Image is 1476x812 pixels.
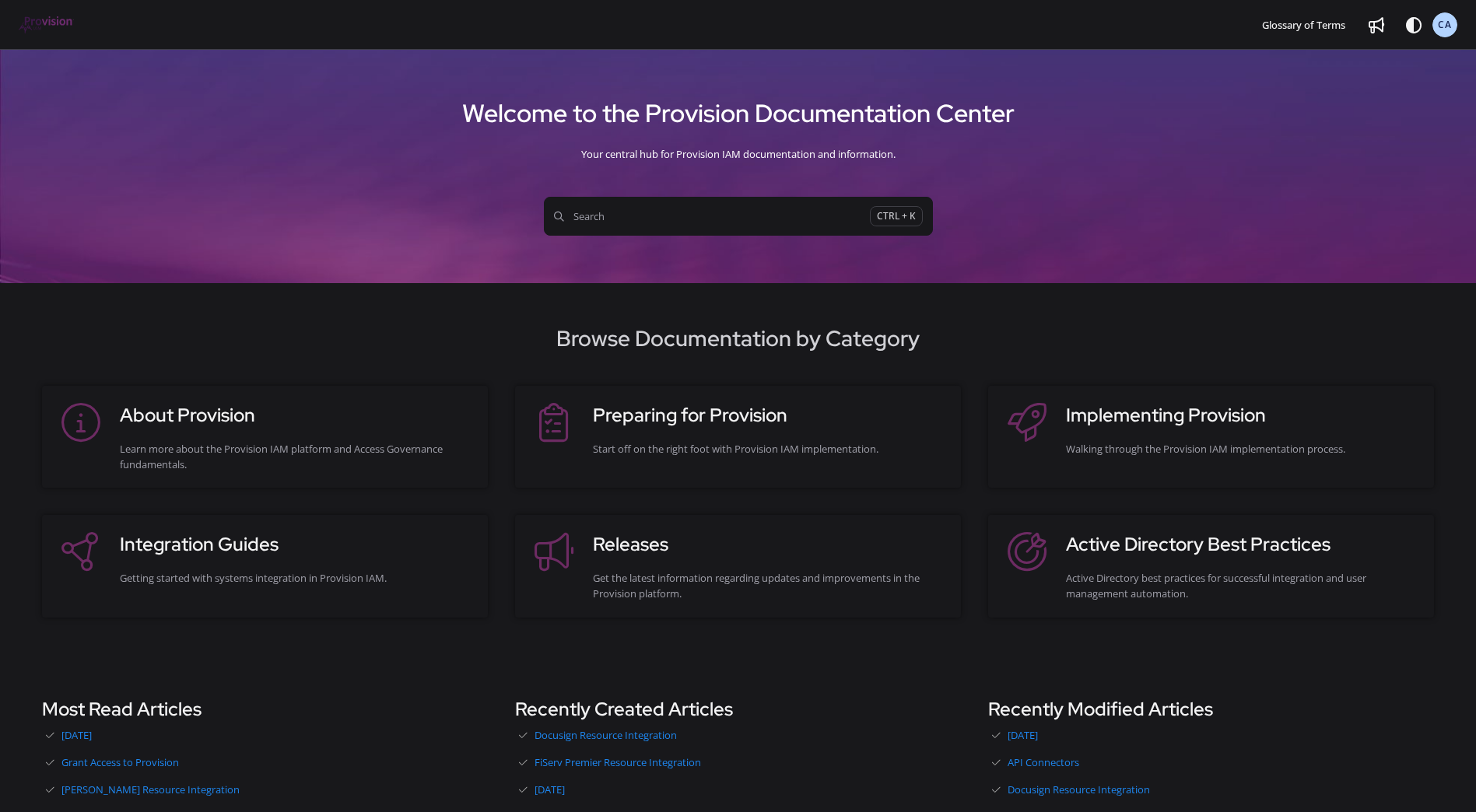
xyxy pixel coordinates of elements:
[531,530,945,601] a: ReleasesGet the latest information regarding updates and improvements in the Provision platform.
[1262,18,1345,32] span: Glossary of Terms
[554,208,870,224] span: Search
[515,751,961,774] a: FiServ Premier Resource Integration
[42,751,488,774] a: Grant Access to Provision
[515,695,961,723] h3: Recently Created Articles
[1066,401,1418,429] h3: Implementing Provision
[1004,401,1418,472] a: Implementing ProvisionWalking through the Provision IAM implementation process.
[42,695,488,723] h3: Most Read Articles
[531,401,945,472] a: Preparing for ProvisionStart off on the right foot with Provision IAM implementation.
[593,570,945,601] div: Get the latest information regarding updates and improvements in the Provision platform.
[1066,441,1418,457] div: Walking through the Provision IAM implementation process.
[593,401,945,429] h3: Preparing for Provision
[58,401,472,472] a: About ProvisionLearn more about the Provision IAM platform and Access Governance fundamentals.
[19,16,74,34] a: Project logo
[1438,18,1452,33] span: CA
[988,778,1434,801] a: Docusign Resource Integration
[988,751,1434,774] a: API Connectors
[19,135,1457,173] div: Your central hub for Provision IAM documentation and information.
[58,530,472,601] a: Integration GuidesGetting started with systems integration in Provision IAM.
[544,197,933,236] button: SearchCTRL + K
[988,695,1434,723] h3: Recently Modified Articles
[870,206,923,227] span: CTRL + K
[120,441,472,472] div: Learn more about the Provision IAM platform and Access Governance fundamentals.
[120,570,472,586] div: Getting started with systems integration in Provision IAM.
[42,778,488,801] a: [PERSON_NAME] Resource Integration
[1004,530,1418,601] a: Active Directory Best PracticesActive Directory best practices for successful integration and use...
[1066,530,1418,558] h3: Active Directory Best Practices
[19,93,1457,135] h1: Welcome to the Provision Documentation Center
[1066,570,1418,601] div: Active Directory best practices for successful integration and user management automation.
[1401,12,1426,37] button: Theme options
[120,401,472,429] h3: About Provision
[1432,12,1457,37] button: CA
[42,723,488,747] a: [DATE]
[515,778,961,801] a: [DATE]
[19,322,1457,355] h2: Browse Documentation by Category
[120,530,472,558] h3: Integration Guides
[988,723,1434,747] a: [DATE]
[19,16,74,33] img: brand logo
[1364,12,1389,37] a: Whats new
[593,441,945,457] div: Start off on the right foot with Provision IAM implementation.
[593,530,945,558] h3: Releases
[515,723,961,747] a: Docusign Resource Integration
